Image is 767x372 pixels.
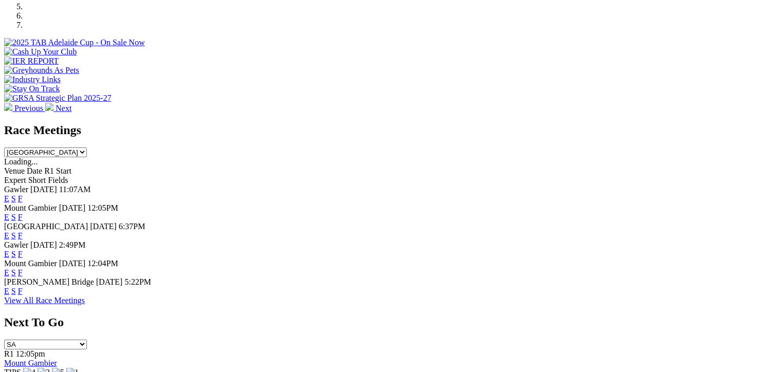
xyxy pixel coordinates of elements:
span: 5:22PM [124,277,151,286]
span: Short [28,176,46,184]
a: S [11,231,16,240]
a: F [18,194,23,203]
a: Previous [4,104,45,113]
a: E [4,268,9,277]
img: Stay On Track [4,84,60,94]
span: Expert [4,176,26,184]
img: Greyhounds As Pets [4,66,79,75]
span: Mount Gambier [4,259,57,268]
span: 12:05pm [16,349,45,358]
span: [PERSON_NAME] Bridge [4,277,94,286]
a: F [18,268,23,277]
span: 6:37PM [119,222,146,231]
a: S [11,213,16,221]
span: [DATE] [59,259,86,268]
span: 12:04PM [87,259,118,268]
span: [DATE] [90,222,117,231]
span: Mount Gambier [4,203,57,212]
span: [DATE] [30,240,57,249]
a: S [11,268,16,277]
span: Venue [4,166,25,175]
a: F [18,287,23,295]
span: 2:49PM [59,240,86,249]
a: View All Race Meetings [4,296,85,305]
span: [GEOGRAPHIC_DATA] [4,222,88,231]
span: R1 Start [44,166,72,175]
a: E [4,231,9,240]
img: Cash Up Your Club [4,47,77,57]
span: Previous [14,104,43,113]
span: Date [27,166,42,175]
img: 2025 TAB Adelaide Cup - On Sale Now [4,38,145,47]
a: Next [45,104,72,113]
a: F [18,250,23,258]
img: IER REPORT [4,57,59,66]
span: Fields [48,176,68,184]
span: Gawler [4,185,28,194]
a: Mount Gambier [4,359,57,367]
img: chevron-left-pager-white.svg [4,103,12,111]
a: F [18,213,23,221]
a: S [11,287,16,295]
span: [DATE] [59,203,86,212]
span: Gawler [4,240,28,249]
a: S [11,194,16,203]
a: E [4,213,9,221]
a: F [18,231,23,240]
span: 11:07AM [59,185,91,194]
span: 12:05PM [87,203,118,212]
a: S [11,250,16,258]
span: [DATE] [30,185,57,194]
img: GRSA Strategic Plan 2025-27 [4,94,111,103]
h2: Race Meetings [4,123,763,137]
img: chevron-right-pager-white.svg [45,103,53,111]
span: [DATE] [96,277,123,286]
a: E [4,287,9,295]
span: R1 [4,349,14,358]
span: Next [56,104,72,113]
img: Industry Links [4,75,61,84]
h2: Next To Go [4,315,763,329]
span: Loading... [4,157,38,166]
a: E [4,250,9,258]
a: E [4,194,9,203]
